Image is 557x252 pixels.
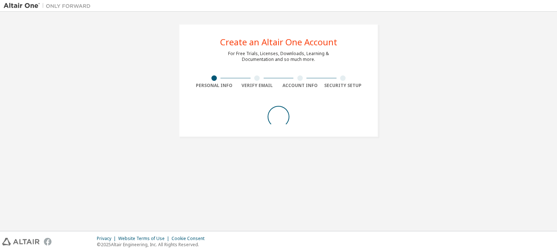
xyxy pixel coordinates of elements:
img: altair_logo.svg [2,238,40,245]
div: Personal Info [193,83,236,88]
div: Cookie Consent [172,236,209,241]
img: Altair One [4,2,94,9]
div: Account Info [278,83,322,88]
div: Verify Email [236,83,279,88]
div: For Free Trials, Licenses, Downloads, Learning & Documentation and so much more. [228,51,329,62]
img: facebook.svg [44,238,51,245]
div: Privacy [97,236,118,241]
p: © 2025 Altair Engineering, Inc. All Rights Reserved. [97,241,209,248]
div: Security Setup [322,83,365,88]
div: Website Terms of Use [118,236,172,241]
div: Create an Altair One Account [220,38,337,46]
